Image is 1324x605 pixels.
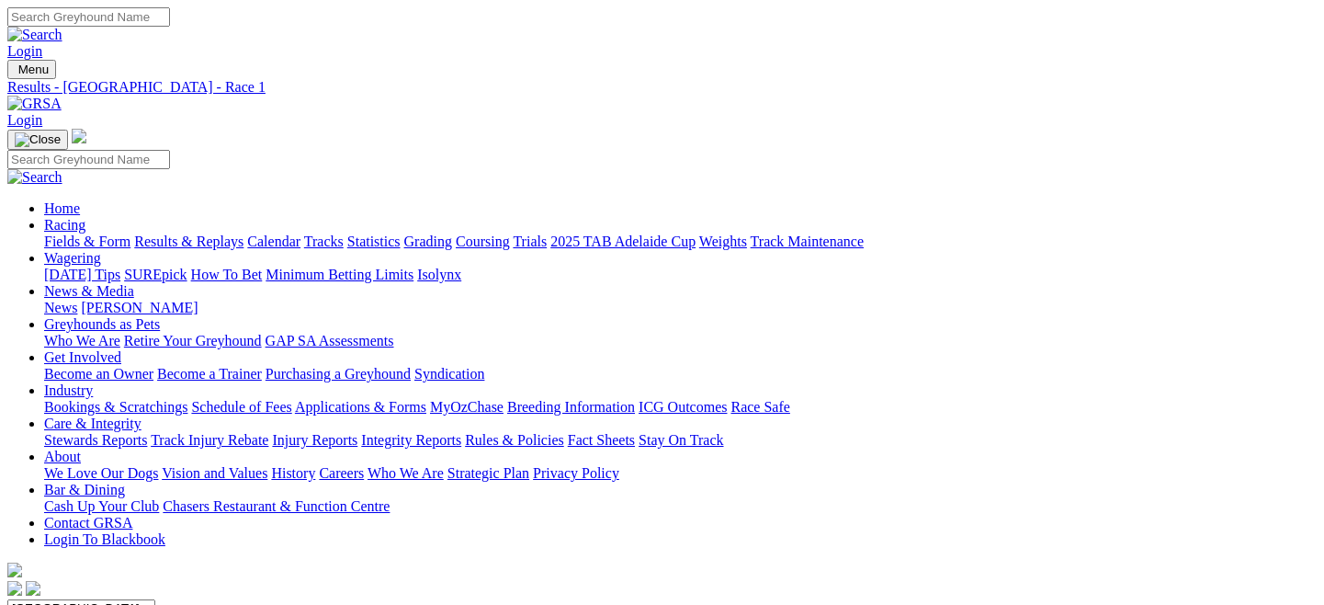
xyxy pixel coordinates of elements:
[730,399,789,415] a: Race Safe
[124,333,262,348] a: Retire Your Greyhound
[26,581,40,596] img: twitter.svg
[7,150,170,169] input: Search
[44,333,1317,349] div: Greyhounds as Pets
[124,267,187,282] a: SUREpick
[44,366,153,382] a: Become an Owner
[295,399,426,415] a: Applications & Forms
[44,283,134,299] a: News & Media
[44,465,1317,482] div: About
[7,96,62,112] img: GRSA
[272,432,357,448] a: Injury Reports
[7,563,22,577] img: logo-grsa-white.png
[465,432,564,448] a: Rules & Policies
[134,234,243,249] a: Results & Replays
[7,130,68,150] button: Toggle navigation
[304,234,344,249] a: Tracks
[266,366,411,382] a: Purchasing a Greyhound
[533,465,619,481] a: Privacy Policy
[157,366,262,382] a: Become a Trainer
[44,217,85,233] a: Racing
[414,366,484,382] a: Syndication
[456,234,510,249] a: Coursing
[513,234,547,249] a: Trials
[44,300,1317,316] div: News & Media
[361,432,461,448] a: Integrity Reports
[266,267,413,282] a: Minimum Betting Limits
[44,333,120,348] a: Who We Are
[44,234,130,249] a: Fields & Form
[44,432,147,448] a: Stewards Reports
[15,132,61,147] img: Close
[368,465,444,481] a: Who We Are
[7,169,62,186] img: Search
[507,399,635,415] a: Breeding Information
[319,465,364,481] a: Careers
[7,79,1317,96] a: Results - [GEOGRAPHIC_DATA] - Race 1
[72,129,86,143] img: logo-grsa-white.png
[81,300,198,315] a: [PERSON_NAME]
[44,349,121,365] a: Get Involved
[151,432,268,448] a: Track Injury Rebate
[163,498,390,514] a: Chasers Restaurant & Function Centre
[44,498,159,514] a: Cash Up Your Club
[191,267,263,282] a: How To Bet
[44,465,158,481] a: We Love Our Dogs
[247,234,300,249] a: Calendar
[44,267,120,282] a: [DATE] Tips
[7,112,42,128] a: Login
[44,366,1317,382] div: Get Involved
[447,465,529,481] a: Strategic Plan
[191,399,291,415] a: Schedule of Fees
[162,465,267,481] a: Vision and Values
[568,432,635,448] a: Fact Sheets
[44,482,125,497] a: Bar & Dining
[347,234,401,249] a: Statistics
[271,465,315,481] a: History
[44,498,1317,515] div: Bar & Dining
[18,63,49,76] span: Menu
[7,43,42,59] a: Login
[44,300,77,315] a: News
[639,399,727,415] a: ICG Outcomes
[550,234,696,249] a: 2025 TAB Adelaide Cup
[44,531,165,547] a: Login To Blackbook
[639,432,723,448] a: Stay On Track
[404,234,452,249] a: Grading
[44,200,80,216] a: Home
[44,515,132,531] a: Contact GRSA
[7,60,56,79] button: Toggle navigation
[417,267,461,282] a: Isolynx
[44,250,101,266] a: Wagering
[44,382,93,398] a: Industry
[44,449,81,464] a: About
[751,234,864,249] a: Track Maintenance
[7,7,170,27] input: Search
[44,234,1317,250] div: Racing
[699,234,747,249] a: Weights
[44,399,1317,416] div: Industry
[44,399,187,415] a: Bookings & Scratchings
[430,399,504,415] a: MyOzChase
[44,432,1317,449] div: Care & Integrity
[7,581,22,596] img: facebook.svg
[44,316,160,332] a: Greyhounds as Pets
[44,416,141,431] a: Care & Integrity
[44,267,1317,283] div: Wagering
[266,333,394,348] a: GAP SA Assessments
[7,27,62,43] img: Search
